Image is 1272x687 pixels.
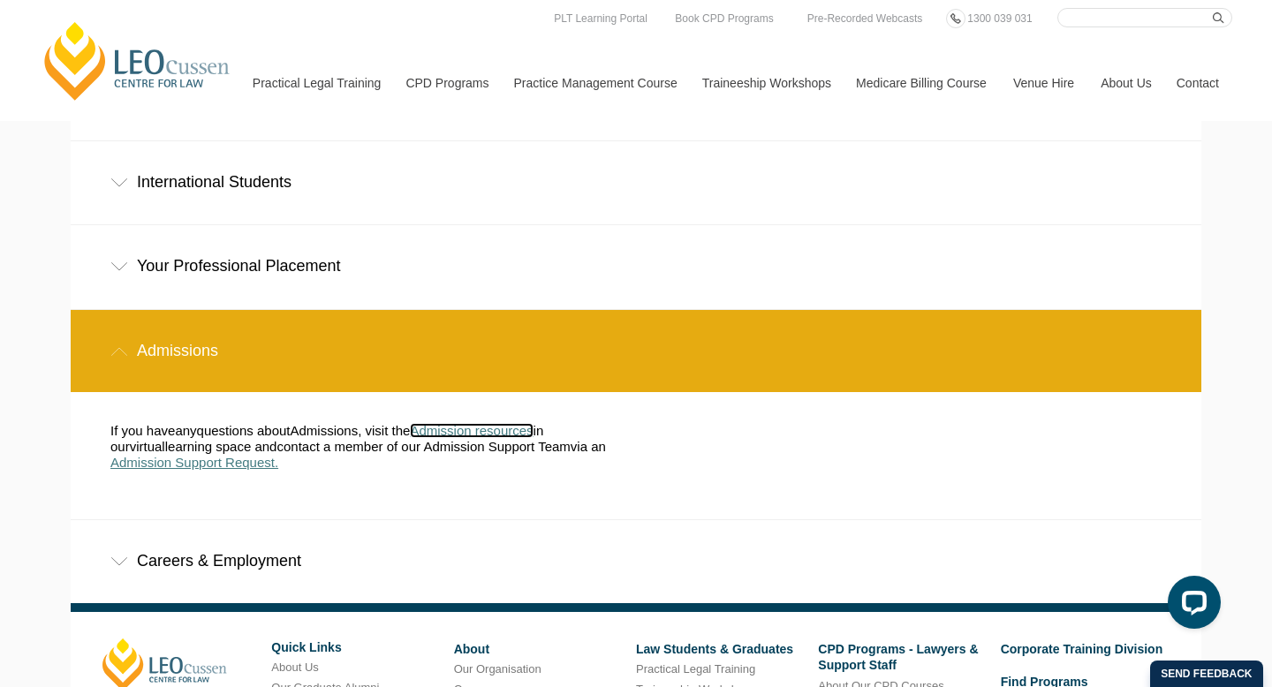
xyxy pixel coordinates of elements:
[967,12,1032,25] span: 1300 039 031
[549,9,652,28] a: PLT Learning Portal
[71,141,1201,223] div: International Students
[291,423,411,438] span: Admissions, visit the
[1087,45,1163,121] a: About Us
[670,9,777,28] a: Book CPD Programs
[454,642,489,656] a: About
[130,439,165,454] span: virtual
[271,641,440,654] h6: Quick Links
[536,423,543,438] span: n
[271,661,318,674] a: About Us
[571,439,587,454] span: via
[239,45,393,121] a: Practical Legal Training
[175,423,196,438] span: any
[165,439,277,454] span: learning space and
[1154,569,1228,643] iframe: LiveChat chat widget
[534,423,536,438] span: i
[71,225,1201,307] div: Your Professional Placement
[1001,642,1163,656] a: Corporate Training Division
[636,642,793,656] a: Law Students & Graduates
[110,423,175,438] span: If you have
[392,45,500,121] a: CPD Programs
[591,439,606,454] span: an
[40,19,235,102] a: [PERSON_NAME] Centre for Law
[276,439,570,454] span: contact a member of our Admission Support Team
[818,642,978,672] a: CPD Programs - Lawyers & Support Staff
[71,310,1201,392] div: Admissions
[501,45,689,121] a: Practice Management Course
[843,45,1000,121] a: Medicare Billing Course
[410,423,533,438] a: Admission resources
[110,439,130,454] span: our
[689,45,843,121] a: Traineeship Workshops
[454,662,541,676] a: Our Organisation
[71,520,1201,602] div: Careers & Employment
[197,423,291,438] span: questions about
[110,455,278,470] a: Admission Support Request.
[1163,45,1232,121] a: Contact
[963,9,1036,28] a: 1300 039 031
[636,662,755,676] a: Practical Legal Training
[803,9,927,28] a: Pre-Recorded Webcasts
[1000,45,1087,121] a: Venue Hire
